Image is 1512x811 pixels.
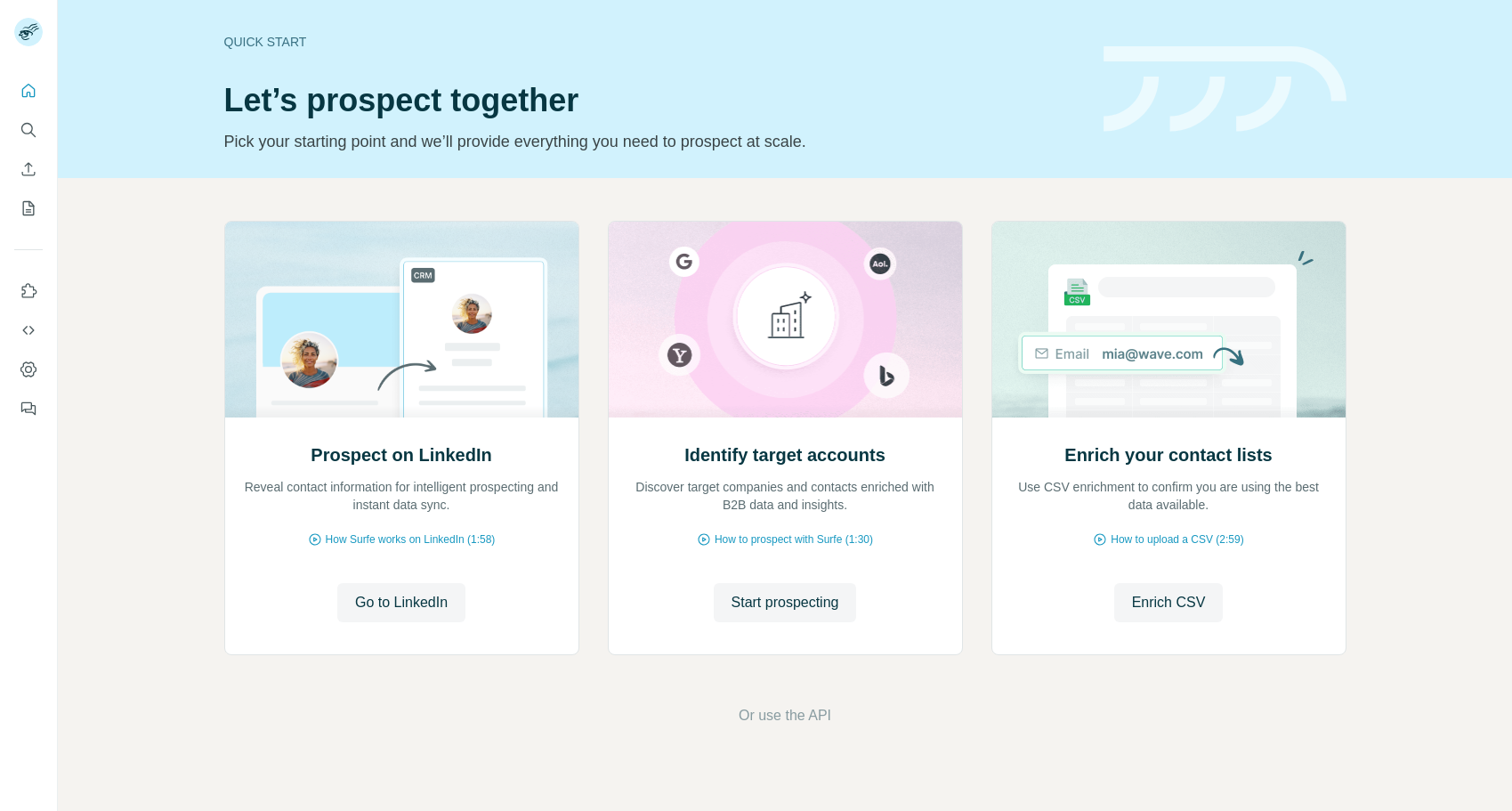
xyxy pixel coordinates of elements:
[224,222,579,418] img: Prospect on LinkedIn
[355,592,448,613] span: Go to LinkedIn
[1114,583,1224,622] button: Enrich CSV
[224,33,1082,51] div: Quick start
[224,83,1082,118] h1: Let’s prospect together
[732,592,839,613] span: Start prospecting
[1104,46,1346,133] img: banner
[326,531,496,547] span: How Surfe works on LinkedIn (1:58)
[14,275,43,307] button: Use Surfe on LinkedIn
[684,442,885,467] h2: Identify target accounts
[14,75,43,107] button: Quick start
[14,353,43,385] button: Dashboard
[337,583,465,622] button: Go to LinkedIn
[14,314,43,346] button: Use Surfe API
[14,393,43,425] button: Feedback
[715,531,873,547] span: How to prospect with Surfe (1:30)
[14,192,43,224] button: My lists
[1010,478,1328,514] p: Use CSV enrichment to confirm you are using the best data available.
[1064,442,1272,467] h2: Enrich your contact lists
[1132,592,1206,613] span: Enrich CSV
[224,129,1082,154] p: Pick your starting point and we’ll provide everything you need to prospect at scale.
[311,442,491,467] h2: Prospect on LinkedIn
[714,583,857,622] button: Start prospecting
[1111,531,1243,547] span: How to upload a CSV (2:59)
[14,114,43,146] button: Search
[739,705,831,726] button: Or use the API
[14,153,43,185] button: Enrich CSV
[243,478,561,514] p: Reveal contact information for intelligent prospecting and instant data sync.
[627,478,944,514] p: Discover target companies and contacts enriched with B2B data and insights.
[608,222,963,418] img: Identify target accounts
[991,222,1346,418] img: Enrich your contact lists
